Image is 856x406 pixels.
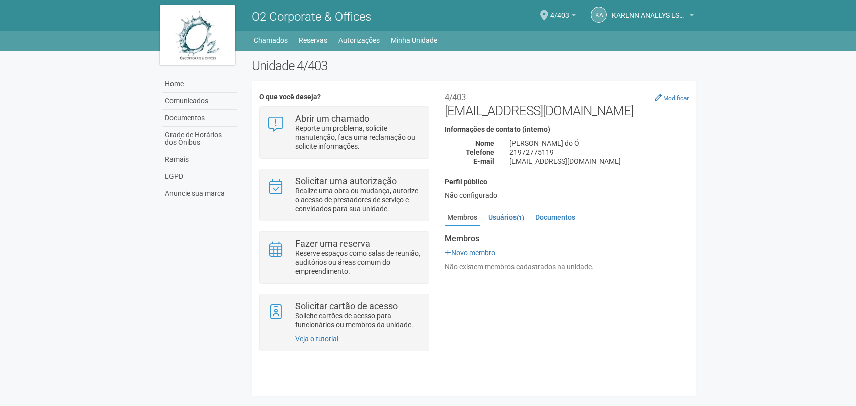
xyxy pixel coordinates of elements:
img: logo.jpg [160,5,235,65]
a: Membros [445,210,480,226]
a: KARENN ANALLYS ESTELLA [612,13,694,21]
strong: Telefone [466,148,494,156]
a: Veja o tutorial [295,335,338,343]
a: Minha Unidade [391,33,437,47]
p: Reporte um problema, solicite manutenção, faça uma reclamação ou solicite informações. [295,124,421,151]
strong: Solicitar uma autorização [295,176,397,186]
a: Chamados [254,33,288,47]
p: Solicite cartões de acesso para funcionários ou membros da unidade. [295,311,421,329]
a: Ramais [162,151,237,168]
p: Reserve espaços como salas de reunião, auditórios ou áreas comum do empreendimento. [295,249,421,276]
div: Não existem membros cadastrados na unidade. [445,262,689,271]
small: (1) [517,214,524,221]
div: Não configurado [445,191,689,200]
a: Solicitar uma autorização Realize uma obra ou mudança, autorize o acesso de prestadores de serviç... [267,177,421,213]
a: 4/403 [550,13,576,21]
span: KARENN ANALLYS ESTELLA [612,2,687,19]
div: 21972775119 [502,148,696,157]
a: Documentos [533,210,578,225]
a: Fazer uma reserva Reserve espaços como salas de reunião, auditórios ou áreas comum do empreendime... [267,239,421,276]
h2: Unidade 4/403 [252,58,697,73]
strong: Membros [445,234,689,243]
div: [EMAIL_ADDRESS][DOMAIN_NAME] [502,157,696,166]
a: Abrir um chamado Reporte um problema, solicite manutenção, faça uma reclamação ou solicite inform... [267,114,421,151]
strong: E-mail [473,157,494,165]
a: Home [162,76,237,93]
h4: Informações de contato (interno) [445,126,689,133]
span: O2 Corporate & Offices [252,10,371,24]
a: Comunicados [162,93,237,110]
span: 4/403 [550,2,569,19]
a: Anuncie sua marca [162,185,237,202]
div: [PERSON_NAME] do Ó [502,139,696,148]
a: LGPD [162,168,237,185]
a: Documentos [162,110,237,127]
h2: [EMAIL_ADDRESS][DOMAIN_NAME] [445,88,689,118]
a: KA [591,7,607,23]
a: Reservas [299,33,327,47]
a: Autorizações [338,33,380,47]
h4: O que você deseja? [259,93,429,101]
strong: Abrir um chamado [295,113,369,124]
a: Modificar [655,94,689,102]
small: Modificar [663,95,689,102]
a: Solicitar cartão de acesso Solicite cartões de acesso para funcionários ou membros da unidade. [267,302,421,329]
a: Grade de Horários dos Ônibus [162,127,237,151]
a: Novo membro [445,249,495,257]
strong: Solicitar cartão de acesso [295,301,398,311]
strong: Nome [475,139,494,147]
strong: Fazer uma reserva [295,238,370,249]
a: Usuários(1) [486,210,527,225]
p: Realize uma obra ou mudança, autorize o acesso de prestadores de serviço e convidados para sua un... [295,186,421,213]
h4: Perfil público [445,178,689,186]
small: 4/403 [445,92,466,102]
